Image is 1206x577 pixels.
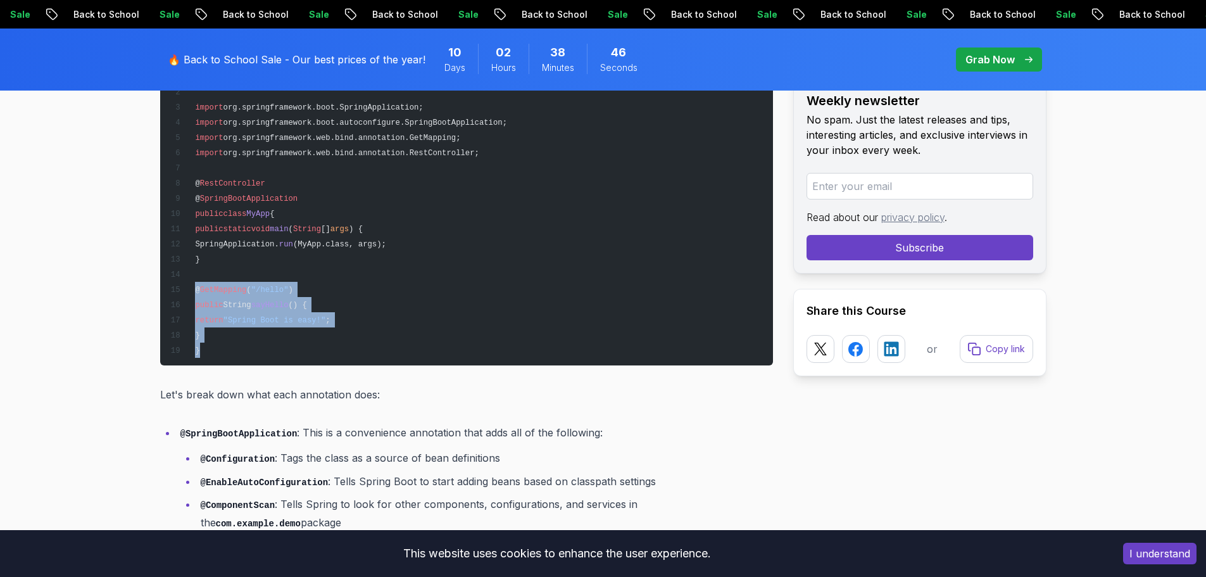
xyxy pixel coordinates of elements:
span: String [293,225,321,234]
span: static [223,225,251,234]
span: 10 Days [448,44,462,61]
p: No spam. Just the latest releases and tips, interesting articles, and exclusive interviews in you... [807,112,1033,158]
p: Back to School [659,8,745,21]
div: This website uses cookies to enhance the user experience. [9,540,1104,567]
h2: Share this Course [807,302,1033,320]
span: GetMapping [200,286,247,295]
span: ) [289,286,293,295]
span: Hours [491,61,516,74]
p: Back to School [958,8,1044,21]
span: org.springframework.web.bind.annotation.GetMapping; [223,134,461,143]
span: ) { [349,225,363,234]
span: 46 Seconds [611,44,626,61]
span: import [195,103,223,112]
h2: Weekly newsletter [807,92,1033,110]
p: Back to School [1107,8,1193,21]
span: Seconds [600,61,638,74]
span: void [251,225,270,234]
code: com.example.demo [216,519,301,529]
p: Copy link [986,343,1025,355]
code: @SpringBootApplication [180,429,298,439]
span: MyApp [246,210,270,219]
li: : Tells Spring to look for other components, configurations, and services in the package [197,495,773,531]
p: Back to School [360,8,446,21]
button: Subscribe [807,235,1033,260]
span: main [270,225,288,234]
span: ( [246,286,251,295]
span: () { [289,301,307,310]
span: import [195,134,223,143]
p: Back to School [211,8,297,21]
span: org.springframework.web.bind.annotation.RestController; [223,149,479,158]
span: return [195,316,223,325]
span: ( [289,225,293,234]
p: Grab Now [965,52,1015,67]
span: ; [325,316,330,325]
span: sayHello [251,301,289,310]
span: @ [195,194,199,203]
a: privacy policy [881,211,945,224]
span: 38 Minutes [550,44,565,61]
p: Back to School [61,8,148,21]
p: Read about our . [807,210,1033,225]
span: org.springframework.boot.SpringApplication; [223,103,424,112]
span: Days [444,61,465,74]
code: @EnableAutoConfiguration [201,478,329,488]
span: SpringBootApplication [200,194,298,203]
p: Sale [446,8,487,21]
span: "Spring Boot is easy!" [223,316,326,325]
span: [] [321,225,330,234]
span: SpringApplication. [195,240,279,249]
span: class [223,210,247,219]
p: Sale [596,8,636,21]
p: 🔥 Back to School Sale - Our best prices of the year! [168,52,425,67]
p: : This is a convenience annotation that adds all of the following: [180,424,773,442]
span: org.springframework.boot.autoconfigure.SpringBootApplication; [223,118,507,127]
span: Minutes [542,61,574,74]
p: Sale [297,8,337,21]
span: { [270,210,274,219]
span: public [195,301,223,310]
span: (MyApp.class, args); [293,240,386,249]
span: import [195,149,223,158]
span: @ [195,179,199,188]
li: : Tags the class as a source of bean definitions [197,449,773,467]
span: run [279,240,293,249]
span: } [195,346,199,355]
span: @ [195,286,199,295]
p: Sale [148,8,188,21]
span: args [330,225,349,234]
p: Back to School [808,8,895,21]
span: } [195,331,199,340]
span: } [195,255,199,264]
p: Sale [1044,8,1084,21]
input: Enter your email [807,173,1033,200]
button: Copy link [960,335,1033,363]
span: 2 Hours [496,44,511,61]
span: RestController [200,179,265,188]
span: import [195,118,223,127]
button: Accept cookies [1123,543,1197,564]
span: public [195,225,223,234]
span: public [195,210,223,219]
p: or [927,341,938,357]
span: "/hello" [251,286,289,295]
span: String [223,301,251,310]
p: Back to School [510,8,596,21]
li: : Tells Spring Boot to start adding beans based on classpath settings [197,472,773,491]
code: @Configuration [201,454,275,464]
p: Sale [895,8,935,21]
p: Sale [745,8,786,21]
p: Let's break down what each annotation does: [160,386,773,403]
code: @ComponentScan [201,500,275,510]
